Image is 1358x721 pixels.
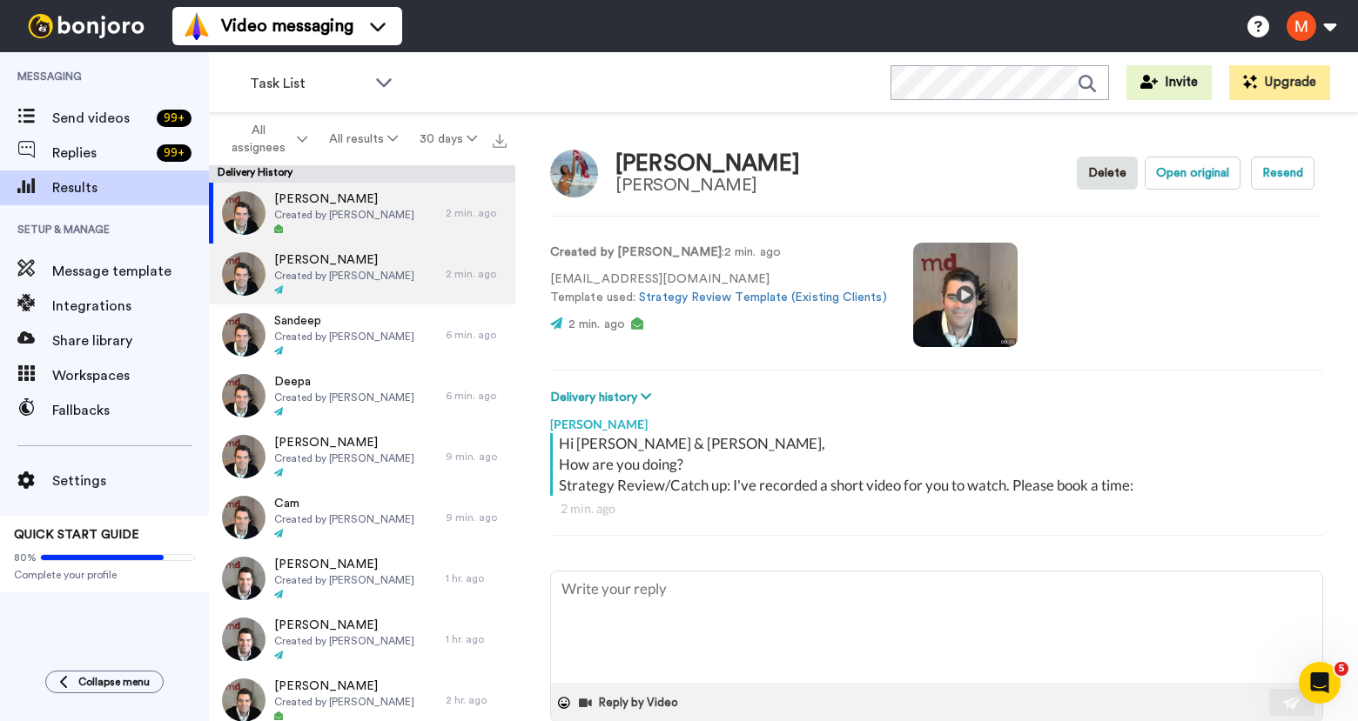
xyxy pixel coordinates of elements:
[1077,157,1138,190] button: Delete
[183,12,211,40] img: vm-color.svg
[446,206,507,220] div: 2 min. ago
[615,176,800,195] div: [PERSON_NAME]
[446,571,507,585] div: 1 hr. ago
[209,304,515,365] a: SandeepCreated by [PERSON_NAME]6 min. ago
[550,270,887,307] p: [EMAIL_ADDRESS][DOMAIN_NAME] Template used:
[222,435,266,478] img: 71a98f76-c648-4897-a65b-10fb66655d59-thumb.jpg
[274,434,414,451] span: [PERSON_NAME]
[52,108,150,129] span: Send videos
[274,373,414,391] span: Deepa
[52,471,209,491] span: Settings
[1229,65,1330,100] button: Upgrade
[493,134,507,148] img: export.svg
[1126,65,1212,100] button: Invite
[21,14,151,38] img: bj-logo-header-white.svg
[274,695,414,709] span: Created by [PERSON_NAME]
[209,426,515,487] a: [PERSON_NAME]Created by [PERSON_NAME]9 min. ago
[52,330,209,351] span: Share library
[1334,662,1348,676] span: 5
[274,208,414,222] span: Created by [PERSON_NAME]
[222,496,266,539] img: 71a98f76-c648-4897-a65b-10fb66655d59-thumb.jpg
[222,618,266,661] img: 2792ab50-a5ca-4410-a5ff-7264009b7f89-thumb.jpg
[14,568,195,582] span: Complete your profile
[78,675,150,689] span: Collapse menu
[222,313,266,357] img: 965e05c5-54bd-4b48-9d39-20239227725c-thumb.jpg
[274,190,414,208] span: [PERSON_NAME]
[1251,157,1314,190] button: Resend
[274,512,414,526] span: Created by [PERSON_NAME]
[274,451,414,465] span: Created by [PERSON_NAME]
[550,407,1323,433] div: [PERSON_NAME]
[568,318,625,330] span: 2 min. ago
[52,296,209,317] span: Integrations
[1299,662,1341,704] iframe: Intercom live chat
[222,557,266,600] img: 2792ab50-a5ca-4410-a5ff-7264009b7f89-thumb.jpg
[446,450,507,464] div: 9 min. ago
[274,678,414,695] span: [PERSON_NAME]
[209,609,515,670] a: [PERSON_NAME]Created by [PERSON_NAME]1 hr. ago
[222,252,266,296] img: 630e3348-d82a-44ab-8c42-e65ad50e20b4-thumb.jpg
[274,391,414,404] span: Created by [PERSON_NAME]
[52,143,150,164] span: Replies
[639,291,886,304] a: Strategy Review Template (Existing Clients)
[209,244,515,304] a: [PERSON_NAME]Created by [PERSON_NAME]2 min. ago
[274,556,414,573] span: [PERSON_NAME]
[14,529,139,541] span: QUICK START GUIDE
[319,124,409,155] button: All results
[274,330,414,344] span: Created by [PERSON_NAME]
[14,551,37,564] span: 80%
[446,693,507,707] div: 2 hr. ago
[577,690,683,716] button: Reply by Video
[446,389,507,403] div: 6 min. ago
[550,244,887,262] p: : 2 min. ago
[274,251,414,269] span: [PERSON_NAME]
[1145,157,1240,190] button: Open original
[561,500,1313,517] div: 2 min. ago
[559,433,1319,496] div: Hi [PERSON_NAME] & [PERSON_NAME], How are you doing? Strategy Review/Catch up: I've recorded a sh...
[550,150,598,197] img: Image of Michelle
[157,110,192,127] div: 99 +
[209,548,515,609] a: [PERSON_NAME]Created by [PERSON_NAME]1 hr. ago
[274,495,414,512] span: Cam
[52,400,209,421] span: Fallbacks
[250,73,366,94] span: Task List
[157,144,192,162] div: 99 +
[52,365,209,386] span: Workspaces
[487,126,512,152] button: Export all results that match these filters now.
[446,511,507,524] div: 9 min. ago
[209,487,515,548] a: CamCreated by [PERSON_NAME]9 min. ago
[221,14,353,38] span: Video messaging
[446,267,507,281] div: 2 min. ago
[550,388,656,407] button: Delivery history
[446,632,507,646] div: 1 hr. ago
[52,261,209,282] span: Message template
[274,269,414,283] span: Created by [PERSON_NAME]
[408,124,487,155] button: 30 days
[222,374,266,417] img: 965e05c5-54bd-4b48-9d39-20239227725c-thumb.jpg
[274,573,414,587] span: Created by [PERSON_NAME]
[52,177,209,198] span: Results
[209,365,515,426] a: DeepaCreated by [PERSON_NAME]6 min. ago
[222,191,266,235] img: 630e3348-d82a-44ab-8c42-e65ad50e20b4-thumb.jpg
[274,617,414,634] span: [PERSON_NAME]
[274,312,414,330] span: Sandeep
[446,328,507,342] div: 6 min. ago
[1283,696,1302,710] img: send-white.svg
[45,671,164,693] button: Collapse menu
[212,115,319,164] button: All assignees
[223,122,293,157] span: All assignees
[209,183,515,244] a: [PERSON_NAME]Created by [PERSON_NAME]2 min. ago
[209,165,515,183] div: Delivery History
[615,151,800,177] div: [PERSON_NAME]
[550,246,722,258] strong: Created by [PERSON_NAME]
[274,634,414,648] span: Created by [PERSON_NAME]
